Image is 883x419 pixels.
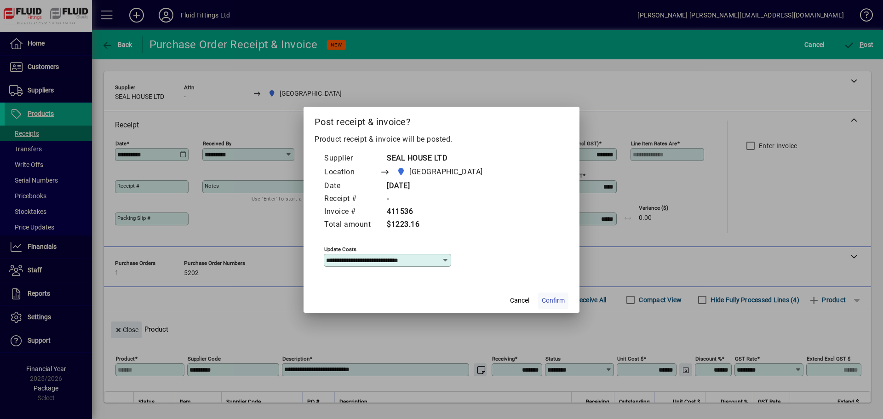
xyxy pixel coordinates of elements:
td: [DATE] [380,180,500,193]
td: - [380,193,500,206]
td: Receipt # [324,193,380,206]
td: SEAL HOUSE LTD [380,152,500,165]
td: Date [324,180,380,193]
span: Cancel [510,296,529,305]
button: Confirm [538,293,568,309]
td: Location [324,165,380,180]
h2: Post receipt & invoice? [304,107,579,133]
button: Cancel [505,293,534,309]
span: AUCKLAND [394,166,487,178]
td: Total amount [324,218,380,231]
td: Supplier [324,152,380,165]
td: Invoice # [324,206,380,218]
p: Product receipt & invoice will be posted. [315,134,568,145]
span: [GEOGRAPHIC_DATA] [409,166,483,178]
span: Confirm [542,296,565,305]
td: 411536 [380,206,500,218]
mat-label: Update costs [324,246,356,252]
td: $1223.16 [380,218,500,231]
